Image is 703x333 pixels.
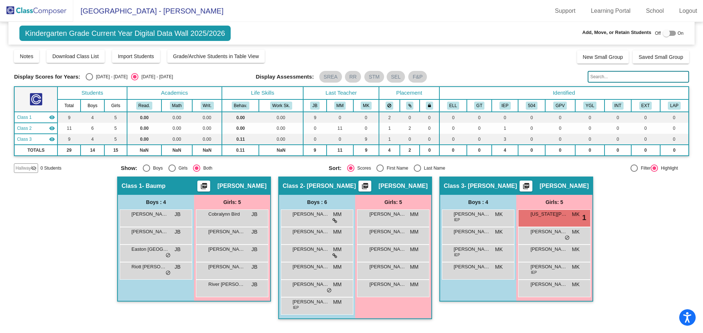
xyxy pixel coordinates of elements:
[400,134,420,145] td: 0
[73,5,223,17] span: [GEOGRAPHIC_DATA] - [PERSON_NAME]
[369,211,406,218] span: [PERSON_NAME]
[104,123,127,134] td: 5
[293,228,329,235] span: [PERSON_NAME] [PERSON_NAME]
[222,123,259,134] td: 0.00
[52,53,99,59] span: Download Class List
[81,145,104,156] td: 14
[310,102,320,110] button: JB
[161,134,193,145] td: 0.00
[400,123,420,134] td: 2
[640,5,670,17] a: School
[518,112,545,123] td: 0
[192,134,222,145] td: 0.00
[170,102,184,110] button: Math
[161,145,193,156] td: NaN
[518,99,545,112] th: 504 Plan
[420,99,439,112] th: Keep with teacher
[410,211,419,218] span: MM
[150,165,163,171] div: Boys
[131,246,168,253] span: Easton [GEOGRAPHIC_DATA]
[14,123,57,134] td: Michelle Miller - Miller
[531,246,567,253] span: [PERSON_NAME]
[678,30,684,37] span: On
[631,123,660,134] td: 0
[329,164,531,172] mat-radio-group: Select an option
[232,102,249,110] button: Behav.
[605,134,631,145] td: 0
[439,145,467,156] td: 0
[575,145,605,156] td: 0
[660,112,689,123] td: 0
[329,165,342,171] span: Sort:
[31,165,37,171] mat-icon: visibility_off
[270,102,292,110] button: Work Sk.
[660,145,689,156] td: 0
[379,123,400,134] td: 1
[86,73,173,80] mat-radio-group: Select an option
[454,263,490,270] span: [PERSON_NAME]
[439,134,467,145] td: 0
[49,114,55,120] mat-icon: visibility
[572,246,580,253] span: MK
[19,26,230,41] span: Kindergarten Grade Current Year Digital Data Wall 2025/2026
[333,298,342,306] span: MM
[333,281,342,288] span: MM
[354,165,371,171] div: Scores
[161,123,193,134] td: 0.00
[167,50,265,63] button: Grade/Archive Students in Table View
[660,99,689,112] th: LAP
[575,123,605,134] td: 0
[222,145,259,156] td: 0.11
[201,102,214,110] button: Writ.
[638,165,651,171] div: Filter
[319,71,342,83] mat-chip: SREA
[142,182,165,190] span: - Baump
[333,246,342,253] span: MM
[131,211,168,218] span: [PERSON_NAME]
[605,145,631,156] td: 0
[303,87,379,99] th: Last Teacher
[384,165,408,171] div: First Name
[495,263,503,271] span: MK
[605,99,631,112] th: Introvert
[444,182,464,190] span: Class 3
[252,263,257,271] span: JB
[495,246,503,253] span: MK
[379,99,400,112] th: Keep away students
[673,5,703,17] a: Logout
[410,263,419,271] span: MM
[293,246,329,253] span: [PERSON_NAME]
[660,123,689,134] td: 0
[518,134,545,145] td: 0
[361,102,372,110] button: MK
[112,50,160,63] button: Import Students
[208,281,245,288] span: River [PERSON_NAME]
[369,281,406,288] span: [PERSON_NAME]
[492,123,518,134] td: 1
[283,182,303,190] span: Class 2
[81,112,104,123] td: 4
[259,134,303,145] td: 0.00
[118,195,194,209] div: Boys : 4
[420,134,439,145] td: 0
[518,145,545,156] td: 0
[334,102,346,110] button: MM
[353,145,379,156] td: 9
[165,253,171,258] span: do_not_disturb_alt
[447,102,459,110] button: ELL
[14,73,80,80] span: Display Scores for Years:
[104,112,127,123] td: 5
[47,50,105,63] button: Download Class List
[57,87,127,99] th: Students
[345,71,361,83] mat-chip: RR
[353,123,379,134] td: 0
[252,211,257,218] span: JB
[303,123,326,134] td: 0
[583,54,623,60] span: New Small Group
[379,87,439,99] th: Placement
[439,99,467,112] th: English Language Learner
[658,165,678,171] div: Highlight
[327,288,332,294] span: do_not_disturb_alt
[176,165,188,171] div: Girls
[256,73,314,80] span: Display Assessments:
